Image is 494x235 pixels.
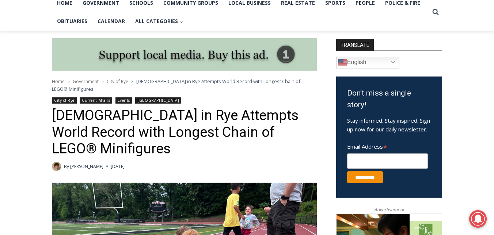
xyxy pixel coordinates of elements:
a: Obituaries [52,12,92,30]
span: By [64,163,69,170]
a: Intern @ [DOMAIN_NAME] [176,71,354,91]
img: en [338,58,347,67]
h1: [DEMOGRAPHIC_DATA] in Rye Attempts World Record with Longest Chain of LEGO® Minifigures [52,107,317,157]
p: Stay informed. Stay inspired. Sign up now for our daily newsletter. [347,116,431,134]
strong: TRANSLATE [336,39,374,51]
h4: Book [PERSON_NAME]'s Good Humor for Your Event [223,8,254,28]
a: Government [73,78,99,85]
a: [GEOGRAPHIC_DATA] [135,97,181,104]
nav: Breadcrumbs [52,78,317,93]
label: Email Address [347,139,428,152]
a: City of Rye [107,78,128,85]
a: English [336,57,399,68]
button: Child menu of All Categories [130,12,188,30]
img: Mann, Sebastian bio square [52,162,61,171]
span: [DEMOGRAPHIC_DATA] in Rye Attempts World Record with Longest Chain of LEGO® Minifigures [52,78,300,92]
span: > [131,79,133,84]
img: support local media, buy this ad [52,38,317,71]
a: Home [52,78,65,85]
span: Advertisement [367,206,411,213]
a: [PERSON_NAME] [70,163,103,169]
button: View Search Form [429,5,442,19]
time: [DATE] [111,163,125,170]
a: Author image [52,162,61,171]
a: Calendar [92,12,130,30]
a: Current Affairs [80,97,112,104]
div: No Generators on Trucks so No Noise or Pollution [48,13,180,20]
a: Open Tues. - Sun. [PHONE_NUMBER] [0,74,73,91]
a: Events [115,97,132,104]
span: Open Tues. - Sun. [PHONE_NUMBER] [2,75,72,103]
span: > [68,79,70,84]
span: > [102,79,104,84]
a: City of Rye [52,97,77,104]
div: "The first chef I interviewed talked about coming to [GEOGRAPHIC_DATA] from [GEOGRAPHIC_DATA] in ... [185,0,345,71]
a: Book [PERSON_NAME]'s Good Humor for Your Event [217,2,264,33]
div: Located at [STREET_ADDRESS][PERSON_NAME] [75,46,104,87]
span: Intern @ [DOMAIN_NAME] [191,73,339,89]
h3: Don't miss a single story! [347,87,431,111]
